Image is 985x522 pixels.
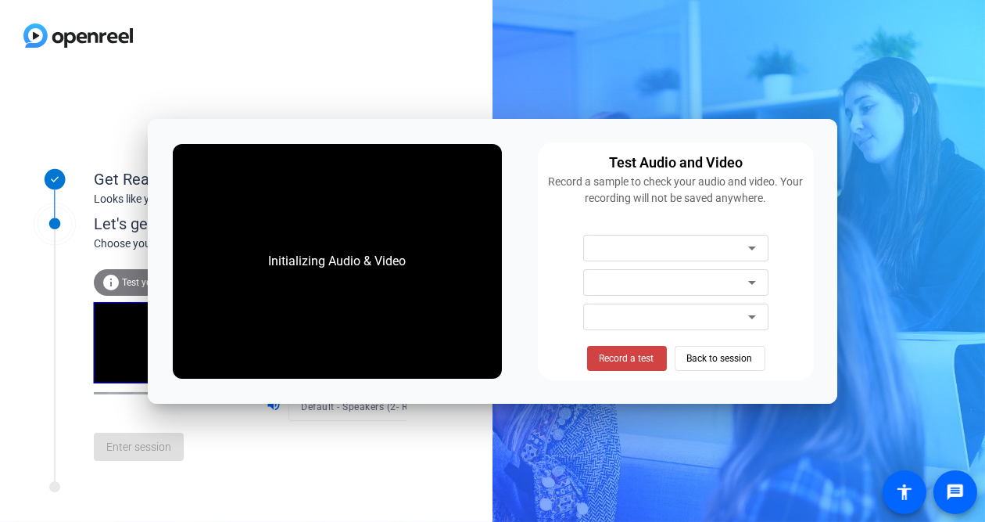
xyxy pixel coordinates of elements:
[94,236,439,252] div: Choose your settings
[687,344,753,373] span: Back to session
[587,346,667,371] button: Record a test
[94,167,407,191] div: Get Ready!
[547,174,804,207] div: Record a sample to check your audio and video. Your recording will not be saved anywhere.
[266,397,285,416] mat-icon: volume_up
[122,277,231,288] span: Test your audio and video
[253,236,422,286] div: Initializing Audio & Video
[609,152,743,174] div: Test Audio and Video
[895,483,914,502] mat-icon: accessibility
[946,483,965,502] mat-icon: message
[675,346,765,371] button: Back to session
[94,191,407,207] div: Looks like you've been invited to join
[94,212,439,236] div: Let's get connected.
[102,273,120,292] mat-icon: info
[600,351,654,365] span: Record a test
